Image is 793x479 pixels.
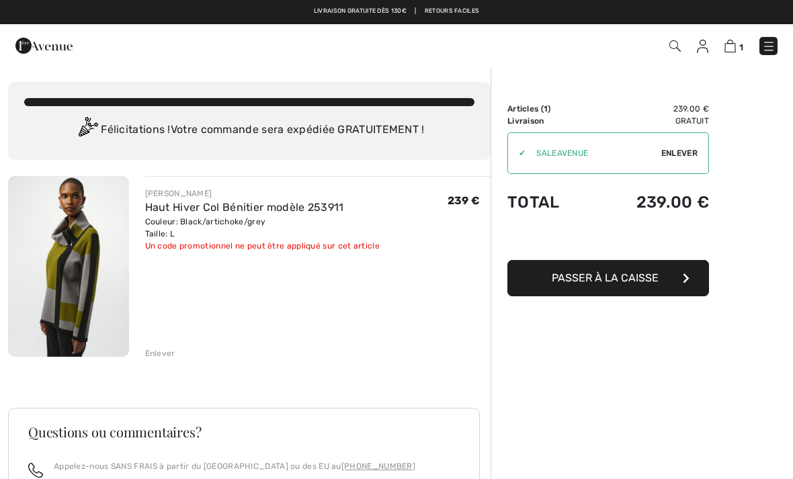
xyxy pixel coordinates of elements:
div: Enlever [145,347,175,359]
span: 1 [739,42,743,52]
a: Haut Hiver Col Bénitier modèle 253911 [145,201,344,214]
input: Code promo [526,133,661,173]
span: | [415,7,416,16]
td: Livraison [507,115,591,127]
td: 239.00 € [591,179,709,225]
td: 239.00 € [591,103,709,115]
img: Panier d'achat [724,40,736,52]
a: Retours faciles [425,7,480,16]
div: Félicitations ! Votre commande sera expédiée GRATUITEMENT ! [24,117,474,144]
td: Gratuit [591,115,709,127]
a: Livraison gratuite dès 130€ [314,7,407,16]
p: Appelez-nous SANS FRAIS à partir du [GEOGRAPHIC_DATA] ou des EU au [54,460,415,472]
img: Recherche [669,40,681,52]
span: Passer à la caisse [552,271,659,284]
td: Total [507,179,591,225]
button: Passer à la caisse [507,260,709,296]
a: [PHONE_NUMBER] [341,462,415,471]
img: Menu [762,40,776,53]
img: call [28,463,43,478]
img: Haut Hiver Col Bénitier modèle 253911 [8,176,129,357]
td: Articles ( ) [507,103,591,115]
span: 239 € [448,194,481,207]
img: Mes infos [697,40,708,53]
iframe: PayPal [507,225,709,255]
h3: Questions ou commentaires? [28,425,460,439]
div: Couleur: Black/artichoke/grey Taille: L [145,216,380,240]
div: Un code promotionnel ne peut être appliqué sur cet article [145,240,380,252]
span: 1 [544,104,548,114]
div: ✔ [508,147,526,159]
div: [PERSON_NAME] [145,187,380,200]
a: 1ère Avenue [15,38,73,51]
a: 1 [724,38,743,54]
span: Enlever [661,147,698,159]
img: Congratulation2.svg [74,117,101,144]
img: 1ère Avenue [15,32,73,59]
